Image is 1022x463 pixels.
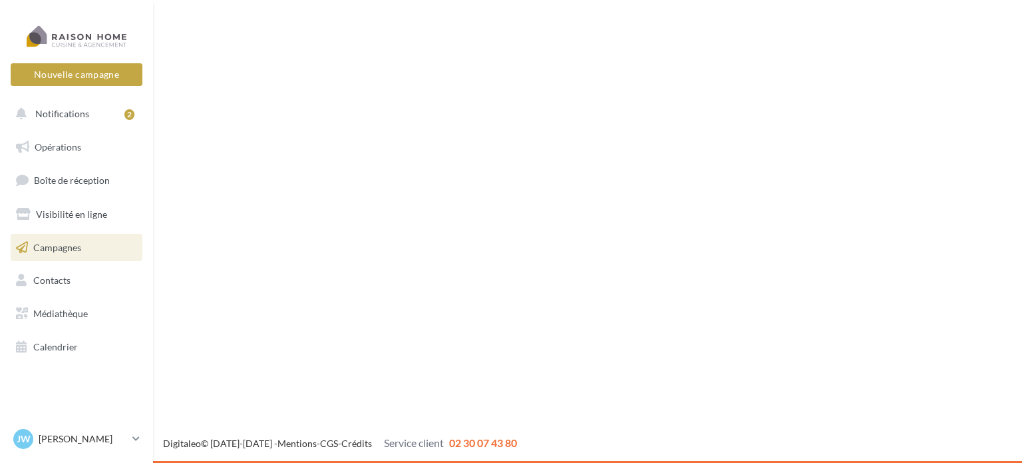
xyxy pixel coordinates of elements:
span: Service client [384,436,444,449]
span: Contacts [33,274,71,286]
a: Boîte de réception [8,166,145,195]
span: Campagnes [33,241,81,252]
span: Boîte de réception [34,175,110,186]
a: Médiathèque [8,300,145,328]
a: Opérations [8,133,145,161]
a: Campagnes [8,234,145,262]
p: [PERSON_NAME] [39,432,127,446]
a: JW [PERSON_NAME] [11,426,142,452]
span: Calendrier [33,341,78,352]
a: Contacts [8,266,145,294]
a: CGS [320,438,338,449]
button: Notifications 2 [8,100,140,128]
span: Médiathèque [33,308,88,319]
a: Mentions [277,438,317,449]
span: Visibilité en ligne [36,209,107,220]
a: Crédits [341,438,372,449]
span: Opérations [35,141,81,153]
a: Calendrier [8,333,145,361]
span: JW [17,432,31,446]
button: Nouvelle campagne [11,63,142,86]
span: 02 30 07 43 80 [449,436,517,449]
span: © [DATE]-[DATE] - - - [163,438,517,449]
a: Digitaleo [163,438,201,449]
a: Visibilité en ligne [8,201,145,229]
div: 2 [124,109,134,120]
span: Notifications [35,108,89,119]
